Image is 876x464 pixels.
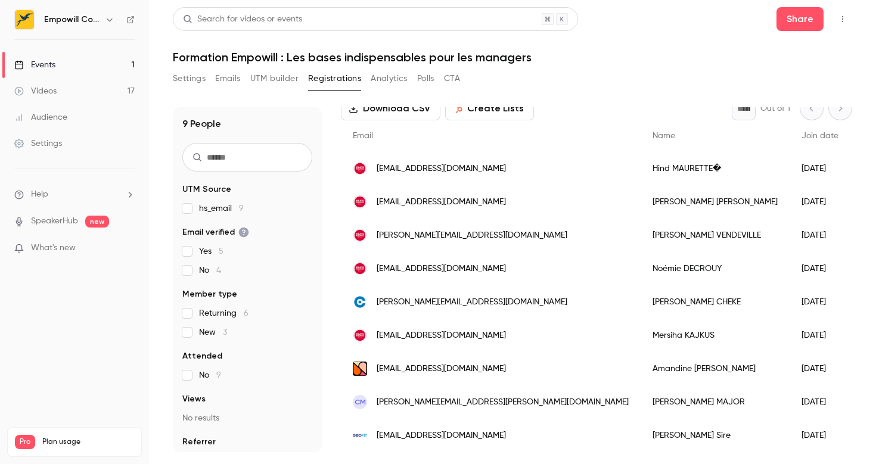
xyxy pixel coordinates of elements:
button: Analytics [371,69,408,88]
span: Join date [802,132,838,140]
span: Views [182,393,206,405]
div: [DATE] [790,285,850,319]
img: geofit.fr [353,428,367,443]
iframe: Noticeable Trigger [120,243,135,254]
div: [DATE] [790,252,850,285]
h1: 9 People [182,117,221,131]
span: UTM Source [182,183,231,195]
div: [DATE] [790,419,850,452]
li: help-dropdown-opener [14,188,135,201]
img: shikizai.fr [353,362,367,376]
div: Hind MAURETTE� [641,152,790,185]
p: No results [182,412,312,424]
div: Settings [14,138,62,150]
button: Settings [173,69,206,88]
div: [DATE] [790,219,850,252]
h1: Formation Empowill : Les bases indispensables pour les managers [173,50,852,64]
span: [PERSON_NAME][EMAIL_ADDRESS][PERSON_NAME][DOMAIN_NAME] [377,396,629,409]
span: New [199,326,227,338]
div: [DATE] [790,319,850,352]
span: 3 [223,328,227,337]
img: lesfruitsrouges.com [353,228,367,242]
span: Referrer [182,436,216,448]
span: Member type [182,288,237,300]
span: What's new [31,242,76,254]
div: [DATE] [790,185,850,219]
span: No [199,369,221,381]
div: [DATE] [790,352,850,385]
button: Registrations [308,69,361,88]
span: Email [353,132,373,140]
button: CTA [444,69,460,88]
button: Polls [417,69,434,88]
div: Search for videos or events [183,13,302,26]
span: [EMAIL_ADDRESS][DOMAIN_NAME] [377,263,506,275]
span: CM [355,397,366,407]
span: Name [653,132,675,140]
button: Emails [215,69,240,88]
div: [DATE] [790,152,850,185]
div: [PERSON_NAME] MAJOR [641,385,790,419]
span: hs_email [199,203,244,214]
button: Download CSV [341,96,440,120]
span: new [85,216,109,228]
img: lesfruitsrouges.com [353,261,367,276]
span: [EMAIL_ADDRESS][DOMAIN_NAME] [377,163,506,175]
h6: Empowill Community [44,14,100,26]
span: Pro [15,435,35,449]
div: Events [14,59,55,71]
span: [PERSON_NAME][EMAIL_ADDRESS][DOMAIN_NAME] [377,229,567,242]
div: [PERSON_NAME] CHEKE [641,285,790,319]
img: Empowill Community [15,10,34,29]
div: [PERSON_NAME] VENDEVILLE [641,219,790,252]
span: 9 [239,204,244,213]
div: Mersiha KAJKUS [641,319,790,352]
button: Share [776,7,824,31]
span: [EMAIL_ADDRESS][DOMAIN_NAME] [377,429,506,442]
span: 4 [216,266,221,275]
img: lesfruitsrouges.com [353,195,367,209]
div: [PERSON_NAME] Sire [641,419,790,452]
span: Yes [199,245,223,257]
span: [EMAIL_ADDRESS][DOMAIN_NAME] [377,329,506,342]
div: [DATE] [790,385,850,419]
div: Audience [14,111,67,123]
span: Help [31,188,48,201]
span: Returning [199,307,248,319]
div: Noémie DECROUY [641,252,790,285]
span: [EMAIL_ADDRESS][DOMAIN_NAME] [377,363,506,375]
button: UTM builder [250,69,299,88]
div: Videos [14,85,57,97]
span: 9 [216,371,221,379]
img: icape-group.com [353,295,367,309]
div: Amandine [PERSON_NAME] [641,352,790,385]
span: Plan usage [42,437,134,447]
span: 6 [244,309,248,317]
p: Out of 1 [760,102,790,114]
span: Attended [182,350,222,362]
a: SpeakerHub [31,215,78,228]
img: lesfruitsrouges.com [353,161,367,176]
button: Create Lists [445,96,534,120]
img: lesfruitsrouges.com [353,328,367,342]
span: 5 [219,247,223,256]
span: No [199,264,221,276]
div: [PERSON_NAME] [PERSON_NAME] [641,185,790,219]
span: Email verified [182,226,249,238]
span: [PERSON_NAME][EMAIL_ADDRESS][DOMAIN_NAME] [377,296,567,309]
span: [EMAIL_ADDRESS][DOMAIN_NAME] [377,196,506,208]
